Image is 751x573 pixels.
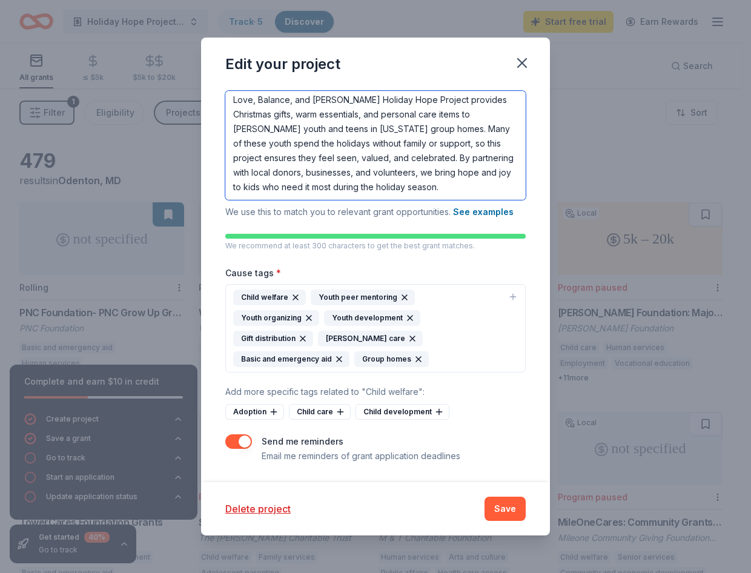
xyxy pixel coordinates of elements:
[262,449,460,463] p: Email me reminders of grant application deadlines
[225,404,284,420] div: Adoption
[262,436,343,446] label: Send me reminders
[354,351,429,367] div: Group homes
[233,331,313,346] div: Gift distribution
[225,502,291,516] button: Delete project
[453,205,514,219] button: See examples
[225,91,526,200] textarea: Love, Balance, and [PERSON_NAME] Holiday Hope Project provides Christmas gifts, warm essentials, ...
[289,404,351,420] div: Child care
[225,207,514,217] span: We use this to match you to relevant grant opportunities.
[318,331,423,346] div: [PERSON_NAME] care
[225,241,526,251] p: We recommend at least 300 characters to get the best grant matches.
[225,284,526,373] button: Child welfareYouth peer mentoringYouth organizingYouth developmentGift distribution[PERSON_NAME] ...
[233,290,306,305] div: Child welfare
[311,290,415,305] div: Youth peer mentoring
[485,497,526,521] button: Save
[233,351,349,367] div: Basic and emergency aid
[225,55,340,74] div: Edit your project
[324,310,420,326] div: Youth development
[225,267,281,279] label: Cause tags
[233,310,319,326] div: Youth organizing
[225,385,526,399] div: Add more specific tags related to "Child welfare" :
[356,404,449,420] div: Child development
